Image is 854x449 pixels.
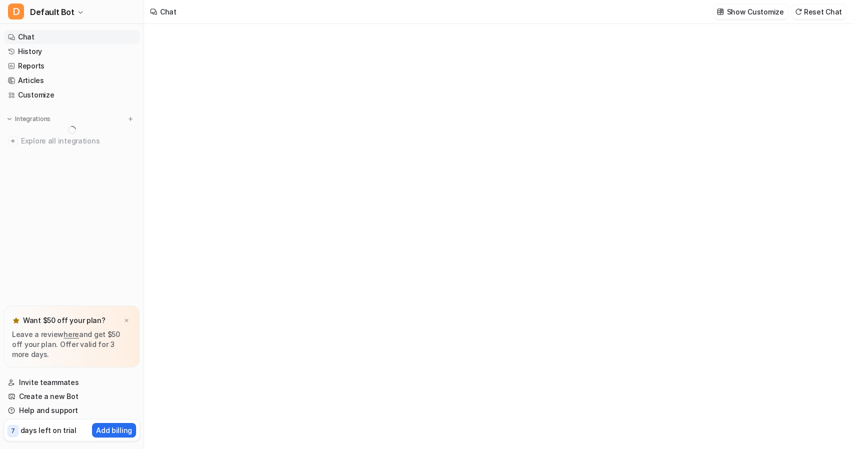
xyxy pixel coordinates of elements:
a: History [4,44,140,58]
a: Chat [4,30,140,44]
span: Explore all integrations [21,133,136,149]
img: star [12,316,20,324]
a: Articles [4,73,140,87]
a: Create a new Bot [4,389,140,403]
a: here [64,330,79,338]
p: Leave a review and get $50 off your plan. Offer valid for 3 more days. [12,329,132,359]
span: D [8,3,24,19]
div: Chat [160,6,177,17]
img: menu_add.svg [127,115,134,122]
a: Invite teammates [4,375,140,389]
a: Customize [4,88,140,102]
p: Show Customize [727,6,784,17]
span: Default Bot [30,5,75,19]
a: Explore all integrations [4,134,140,148]
img: customize [717,8,724,15]
button: Show Customize [714,4,788,19]
p: 7 [11,426,15,435]
p: Integrations [15,115,51,123]
button: Reset Chat [792,4,846,19]
img: reset [795,8,802,15]
img: x [124,317,130,324]
img: expand menu [6,115,13,122]
img: explore all integrations [8,136,18,146]
p: Want $50 off your plan? [23,315,106,325]
button: Integrations [4,114,54,124]
p: Add billing [96,425,132,435]
a: Reports [4,59,140,73]
a: Help and support [4,403,140,417]
p: days left on trial [21,425,77,435]
button: Add billing [92,423,136,437]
